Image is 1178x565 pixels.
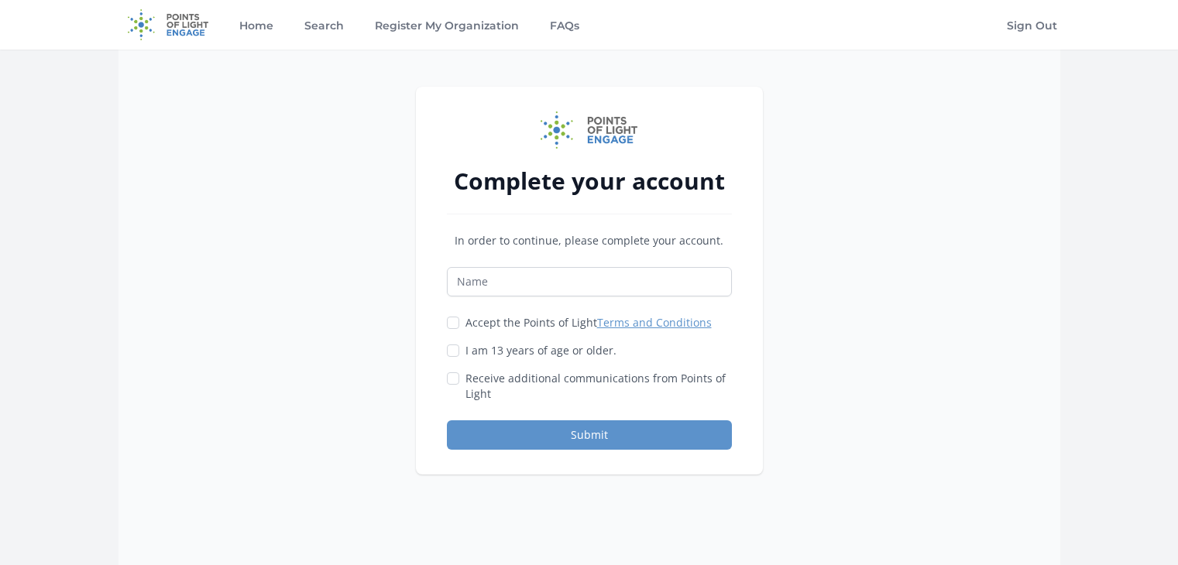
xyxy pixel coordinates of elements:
[447,267,732,296] input: Name
[447,420,732,450] button: Submit
[447,233,732,248] p: In order to continue, please complete your account.
[541,111,638,149] img: Points of Light Engage logo
[447,167,732,195] h2: Complete your account
[465,371,732,402] label: Receive additional communications from Points of Light
[465,343,616,358] label: I am 13 years of age or older.
[597,315,712,330] a: Terms and Conditions
[465,315,712,330] label: Accept the Points of Light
